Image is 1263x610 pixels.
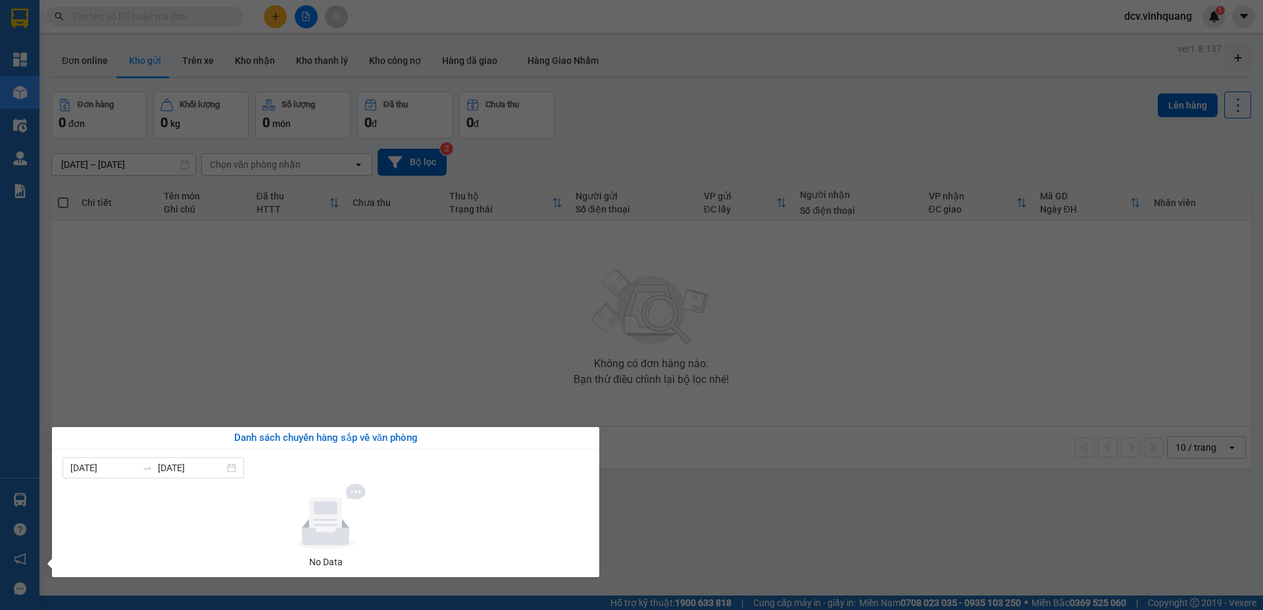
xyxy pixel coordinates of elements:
span: to [142,463,153,473]
input: Từ ngày [70,461,137,475]
input: Đến ngày [158,461,224,475]
span: swap-right [142,463,153,473]
div: No Data [68,555,583,569]
div: Danh sách chuyến hàng sắp về văn phòng [62,430,589,446]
